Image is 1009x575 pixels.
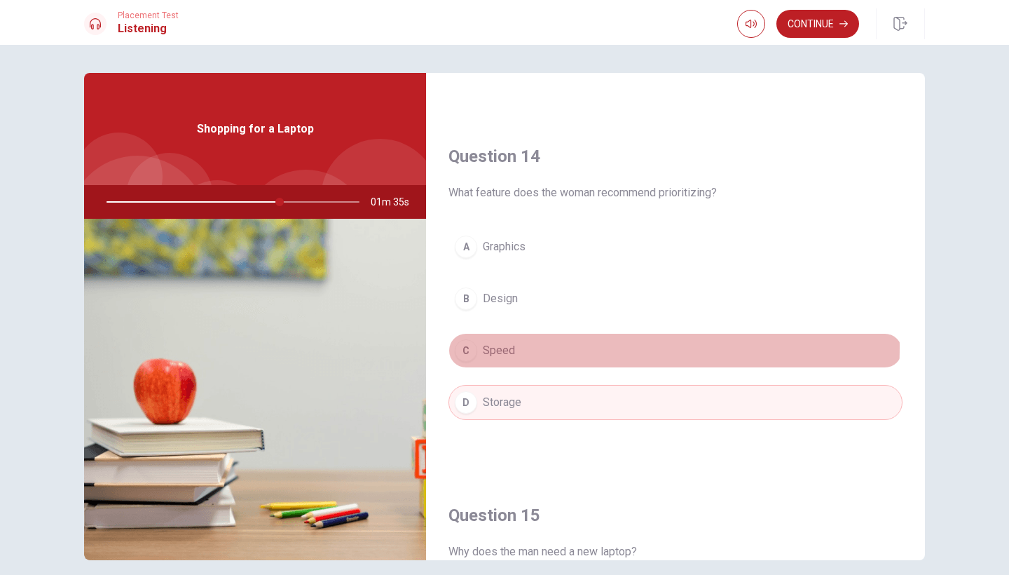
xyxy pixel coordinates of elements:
[448,333,902,368] button: CSpeed
[455,236,477,258] div: A
[448,184,902,201] span: What feature does the woman recommend prioritizing?
[455,391,477,414] div: D
[197,121,314,137] span: Shopping for a Laptop
[483,238,526,255] span: Graphics
[483,394,521,411] span: Storage
[448,385,902,420] button: DStorage
[371,185,420,219] span: 01m 35s
[448,543,902,560] span: Why does the man need a new laptop?
[776,10,859,38] button: Continue
[455,339,477,362] div: C
[483,290,518,307] span: Design
[448,281,902,316] button: BDesign
[448,145,902,168] h4: Question 14
[448,504,902,527] h4: Question 15
[118,20,179,37] h1: Listening
[118,11,179,20] span: Placement Test
[448,229,902,264] button: AGraphics
[455,287,477,310] div: B
[84,219,426,560] img: Shopping for a Laptop
[483,342,515,359] span: Speed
